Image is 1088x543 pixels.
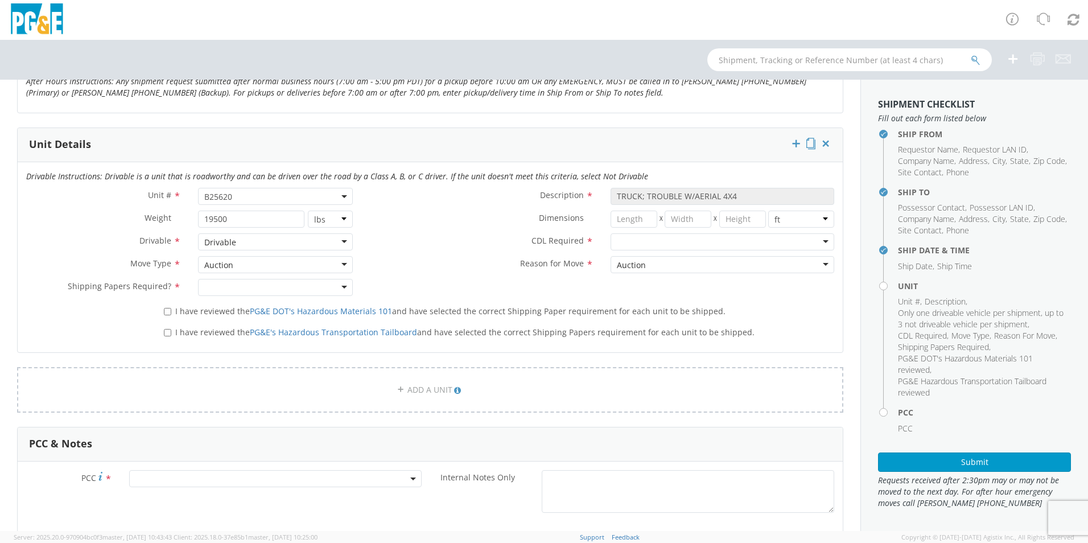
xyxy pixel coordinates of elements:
span: Shipping Papers Required? [68,281,171,291]
li: , [925,296,967,307]
img: pge-logo-06675f144f4cfa6a6814.png [9,3,65,37]
span: State [1010,213,1029,224]
span: Requestor LAN ID [963,144,1027,155]
span: Drivable [139,235,171,246]
span: Unit # [148,190,171,200]
span: master, [DATE] 10:25:00 [248,533,318,541]
li: , [898,225,943,236]
span: master, [DATE] 10:43:43 [102,533,172,541]
span: Move Type [130,258,171,269]
span: Fill out each form listed below [878,113,1071,124]
div: Auction [204,260,233,271]
span: State [1010,155,1029,166]
li: , [992,213,1007,225]
span: Ship Time [937,261,972,271]
span: Company Name [898,155,954,166]
li: , [898,330,949,342]
li: , [970,202,1035,213]
span: Shipping Papers Required [898,342,989,352]
span: Phone [946,225,969,236]
h4: Unit [898,282,1071,290]
li: , [898,144,960,155]
span: Site Contact [898,225,942,236]
span: Only one driveable vehicle per shipment, up to 3 not driveable vehicle per shipment [898,307,1064,330]
span: I have reviewed the and have selected the correct Shipping Papers requirement for each unit to be... [175,327,755,338]
li: , [963,144,1028,155]
li: , [1010,155,1031,167]
span: CDL Required [531,235,584,246]
span: Site Contact [898,167,942,178]
li: , [994,330,1057,342]
span: Address [959,155,988,166]
li: , [898,296,922,307]
span: Move Type [951,330,990,341]
span: X [657,211,665,228]
li: , [1033,213,1067,225]
a: Support [580,533,604,541]
span: Address [959,213,988,224]
strong: Shipment Checklist [878,98,975,110]
input: Length [611,211,657,228]
span: Requestor Name [898,144,958,155]
span: City [992,213,1005,224]
button: Submit [878,452,1071,472]
i: After Hours Instructions: Any shipment request submitted after normal business hours (7:00 am - 5... [26,76,806,98]
a: Feedback [612,533,640,541]
span: Weight [145,212,171,223]
li: , [898,342,991,353]
li: , [959,213,990,225]
span: Possessor Contact [898,202,965,213]
span: Reason for Move [520,258,584,269]
span: Zip Code [1033,213,1065,224]
span: Copyright © [DATE]-[DATE] Agistix Inc., All Rights Reserved [901,533,1074,542]
a: PG&E's Hazardous Transportation Tailboard [250,327,417,338]
span: Unit # [898,296,920,307]
span: Company Name [898,213,954,224]
h3: PCC & Notes [29,438,92,450]
a: PG&E DOT's Hazardous Materials 101 [250,306,392,316]
span: PCC [898,423,913,434]
input: Width [665,211,711,228]
i: Drivable Instructions: Drivable is a unit that is roadworthy and can be driven over the road by a... [26,171,648,182]
span: PG&E DOT's Hazardous Materials 101 reviewed [898,353,1033,375]
span: X [711,211,719,228]
span: Requests received after 2:30pm may or may not be moved to the next day. For after hour emergency ... [878,475,1071,509]
span: Ship Date [898,261,933,271]
span: Phone [946,167,969,178]
span: CDL Required [898,330,947,341]
li: , [1033,155,1067,167]
span: Internal Notes Only [440,472,515,483]
span: PG&E Hazardous Transportation Tailboard reviewed [898,376,1046,398]
span: Client: 2025.18.0-37e85b1 [174,533,318,541]
span: PCC [81,472,96,483]
span: Description [540,190,584,200]
div: Auction [617,260,646,271]
span: Zip Code [1033,155,1065,166]
span: B25620 [198,188,353,205]
span: Description [925,296,966,307]
li: , [898,155,956,167]
li: , [898,202,967,213]
span: Dimensions [539,212,584,223]
h3: Unit Details [29,139,91,150]
li: , [898,261,934,272]
h4: Ship From [898,130,1071,138]
li: , [898,167,943,178]
span: Reason For Move [994,330,1056,341]
input: I have reviewed thePG&E DOT's Hazardous Materials 101and have selected the correct Shipping Paper... [164,308,171,315]
span: B25620 [204,191,347,202]
li: , [1010,213,1031,225]
li: , [898,307,1068,330]
input: Height [719,211,766,228]
span: Possessor LAN ID [970,202,1033,213]
h4: Ship To [898,188,1071,196]
h4: Ship Date & Time [898,246,1071,254]
span: I have reviewed the and have selected the correct Shipping Paper requirement for each unit to be ... [175,306,726,316]
li: , [959,155,990,167]
span: Server: 2025.20.0-970904bc0f3 [14,533,172,541]
li: , [898,213,956,225]
h4: PCC [898,408,1071,417]
li: , [898,353,1068,376]
li: , [992,155,1007,167]
span: City [992,155,1005,166]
